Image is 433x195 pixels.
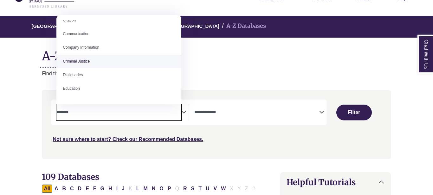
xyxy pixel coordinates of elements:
[99,185,106,193] button: Filter Results G
[53,137,203,142] a: Not sure where to start? Check our Recommended Databases.
[42,90,391,159] nav: Search filters
[280,172,391,192] button: Helpful Tutorials
[181,185,189,193] button: Filter Results R
[219,185,228,193] button: Filter Results W
[204,185,211,193] button: Filter Results U
[42,186,257,191] div: Alpha-list to filter by first letter of database name
[42,172,99,182] span: 109 Databases
[150,185,158,193] button: Filter Results N
[42,185,52,193] button: All
[56,14,181,27] li: Citation
[134,185,141,193] button: Filter Results L
[107,185,114,193] button: Filter Results H
[56,41,181,54] li: Company Information
[219,21,266,31] li: A-Z Databases
[56,95,181,109] li: Electronic Books
[166,185,173,193] button: Filter Results P
[56,68,181,82] li: Dictionaries
[56,82,181,95] li: Education
[141,185,149,193] button: Filter Results M
[76,185,84,193] button: Filter Results D
[53,185,60,193] button: Filter Results A
[189,185,196,193] button: Filter Results S
[56,55,181,68] li: Criminal Justice
[84,185,91,193] button: Filter Results E
[211,185,219,193] button: Filter Results V
[91,185,98,193] button: Filter Results F
[158,185,165,193] button: Filter Results O
[42,16,391,38] nav: breadcrumb
[194,110,319,115] textarea: Search
[114,185,120,193] button: Filter Results I
[42,70,391,78] p: Find the best library databases for your research.
[120,185,126,193] button: Filter Results J
[56,110,181,115] textarea: Search
[56,27,181,41] li: Communication
[197,185,204,193] button: Filter Results T
[336,105,372,120] button: Submit for Search Results
[31,22,122,29] a: [GEOGRAPHIC_DATA][PERSON_NAME]
[68,185,76,193] button: Filter Results C
[60,185,68,193] button: Filter Results B
[42,44,391,63] h1: A-Z Databases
